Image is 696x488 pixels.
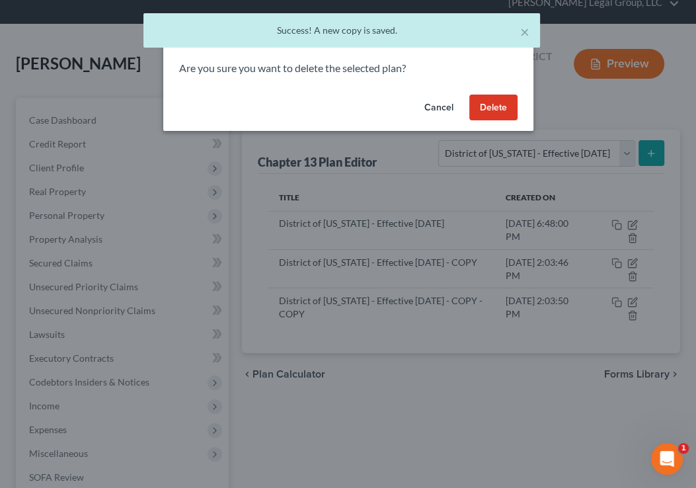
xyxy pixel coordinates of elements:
p: Are you sure you want to delete the selected plan? [179,61,518,76]
button: × [520,24,529,40]
iframe: Intercom live chat [651,443,683,475]
button: Cancel [414,95,464,121]
div: Success! A new copy is saved. [154,24,529,37]
span: 1 [678,443,689,454]
button: Delete [469,95,518,121]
